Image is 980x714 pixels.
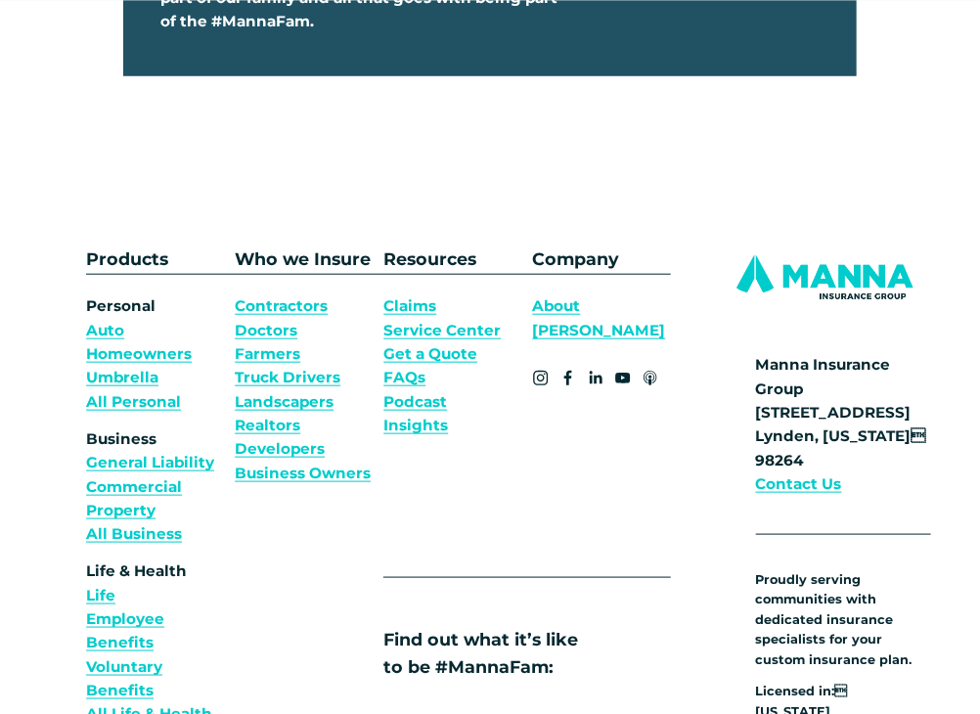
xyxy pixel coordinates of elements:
a: Claims [383,294,436,318]
strong: Contact Us [756,474,842,493]
a: ContractorsDoctorsFarmersTruck DriversLandscapersRealtorsDevelopers [235,294,340,461]
a: Service Center [383,319,501,342]
a: YouTube [615,369,631,388]
a: Apple Podcasts [643,369,658,388]
p: Personal [86,294,224,414]
a: Employee Benefits [86,607,224,655]
a: About [PERSON_NAME] [533,294,671,342]
p: Products [86,245,187,273]
p: Proudly serving communities with dedicated insurance specialists for your custom insurance plan. [756,570,931,670]
a: Life [86,584,115,607]
p: Resources [383,245,521,273]
a: Commercial Property [86,475,224,523]
a: All Business [86,522,182,546]
a: Umbrella [86,366,158,389]
p: Business [86,427,224,547]
strong: Manna Insurance Group [STREET_ADDRESS] Lynden, [US_STATE] 98264 [756,355,926,469]
a: Business Owners [235,462,371,485]
a: Get a Quote [383,342,477,366]
a: FAQs [383,366,425,389]
a: All Personal [86,390,181,414]
a: Facebook [560,369,576,388]
a: Homeowners [86,342,192,366]
a: Insights [383,414,448,437]
p: Who we Insure [235,245,373,273]
a: Podcast [383,390,447,414]
a: Voluntary Benefits [86,655,224,703]
p: Find out what it’s like to be #MannaFam: [383,626,633,681]
a: Instagram [533,369,549,388]
a: Auto [86,319,124,342]
p: Company [533,245,671,273]
a: General Liability [86,451,214,474]
a: Contact Us [756,472,842,496]
a: LinkedIn [588,369,603,388]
